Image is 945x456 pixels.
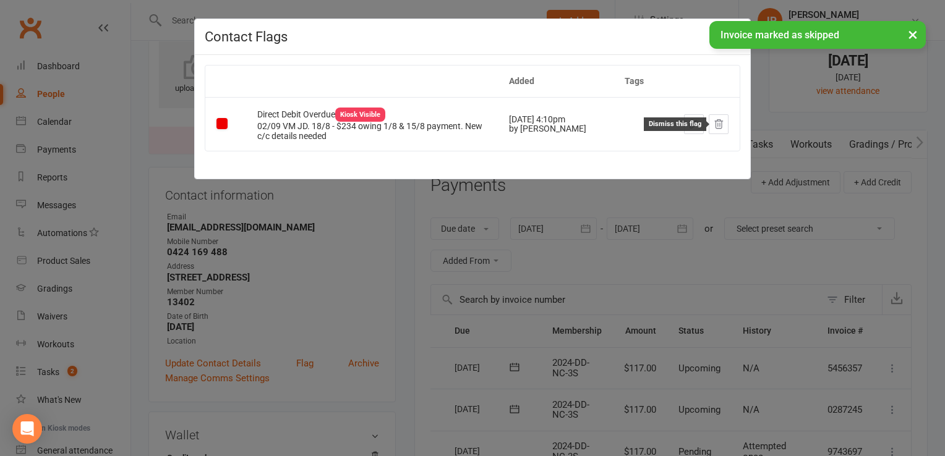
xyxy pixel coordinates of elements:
th: Tags [614,65,662,97]
th: Added [498,65,614,97]
span: Direct Debit Overdue [257,109,385,119]
div: Open Intercom Messenger [12,414,42,444]
button: × [902,21,924,48]
div: Dismiss this flag [644,117,706,130]
td: [DATE] 4:10pm by [PERSON_NAME] [498,97,614,151]
div: Kiosk Visible [335,108,385,122]
button: Dismiss this flag [709,114,729,134]
div: 02/09 VM JD. 18/8 - $234 owing 1/8 & 15/8 payment. New c/c details needed [257,122,487,141]
div: Invoice marked as skipped [709,21,926,49]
